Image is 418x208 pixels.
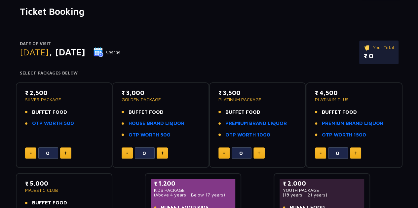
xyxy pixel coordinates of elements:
[364,44,394,51] p: Your Total
[20,46,49,57] span: [DATE]
[126,153,128,154] img: minus
[322,108,357,116] span: BUFFET FOOD
[322,120,383,127] a: PREMIUM BRAND LIQUOR
[129,131,171,139] a: OTP WORTH 500
[218,97,297,102] p: PLATINUM PACKAGE
[283,188,361,193] p: YOUTH PACKAGE
[315,88,393,97] p: ₹ 4,500
[20,71,399,76] h4: Select Packages Below
[25,97,103,102] p: SILVER PACKAGE
[122,88,200,97] p: ₹ 3,000
[161,151,164,155] img: plus
[364,44,371,51] img: ticket
[283,179,361,188] p: ₹ 2,000
[364,51,394,61] p: ₹ 0
[225,108,260,116] span: BUFFET FOOD
[64,151,67,155] img: plus
[129,108,164,116] span: BUFFET FOOD
[154,193,232,197] p: (Above 4 years - Below 17 years)
[122,97,200,102] p: GOLDEN PACKAGE
[315,97,393,102] p: PLATINUM PLUS
[32,108,67,116] span: BUFFET FOOD
[223,153,225,154] img: minus
[129,120,184,127] a: HOUSE BRAND LIQUOR
[32,199,67,207] span: BUFFET FOOD
[225,131,270,139] a: OTP WORTH 1000
[49,46,85,57] span: , [DATE]
[20,6,399,17] h1: Ticket Booking
[218,88,297,97] p: ₹ 3,500
[93,47,121,57] button: Change
[20,41,121,47] p: Date of Visit
[320,153,322,154] img: minus
[25,188,103,193] p: MAJESTIC CLUB
[154,188,232,193] p: KIDS PACKAGE
[25,88,103,97] p: ₹ 2,500
[25,179,103,188] p: ₹ 5,000
[30,153,32,154] img: minus
[154,179,232,188] p: ₹ 1,200
[257,151,260,155] img: plus
[283,193,361,197] p: (18 years - 21 years)
[32,120,74,127] a: OTP WORTH 500
[354,151,357,155] img: plus
[225,120,287,127] a: PREMIUM BRAND LIQUOR
[322,131,366,139] a: OTP WORTH 1500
